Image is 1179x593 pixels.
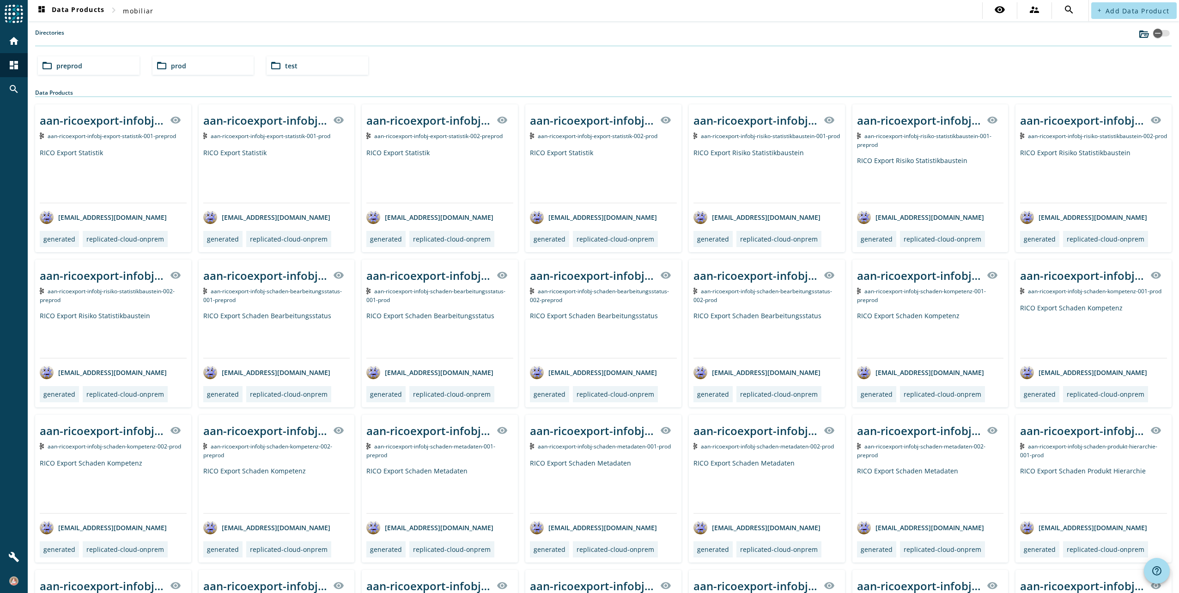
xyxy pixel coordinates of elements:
[660,580,671,591] mat-icon: visibility
[1028,132,1167,140] span: Kafka Topic: aan-ricoexport-infobj-risiko-statistikbaustein-002-prod
[40,288,44,294] img: Kafka Topic: aan-ricoexport-infobj-risiko-statistikbaustein-002-preprod
[285,61,298,70] span: test
[40,133,44,139] img: Kafka Topic: aan-ricoexport-infobj-export-statistik-001-preprod
[8,36,19,47] mat-icon: home
[42,60,53,71] mat-icon: folder_open
[1020,210,1147,224] div: [EMAIL_ADDRESS][DOMAIN_NAME]
[5,5,23,23] img: spoud-logo.svg
[108,5,119,16] mat-icon: chevron_right
[43,390,75,399] div: generated
[203,442,333,459] span: Kafka Topic: aan-ricoexport-infobj-schaden-kompetenz-002-preprod
[530,210,544,224] img: avatar
[1064,4,1075,15] mat-icon: search
[366,133,371,139] img: Kafka Topic: aan-ricoexport-infobj-export-statistik-002-preprod
[203,365,330,379] div: [EMAIL_ADDRESS][DOMAIN_NAME]
[861,390,893,399] div: generated
[530,520,657,534] div: [EMAIL_ADDRESS][DOMAIN_NAME]
[1020,133,1024,139] img: Kafka Topic: aan-ricoexport-infobj-risiko-statistikbaustein-002-prod
[366,520,493,534] div: [EMAIL_ADDRESS][DOMAIN_NAME]
[857,210,984,224] div: [EMAIL_ADDRESS][DOMAIN_NAME]
[1020,268,1145,283] div: aan-ricoexport-infobj-schaden-kompetenz-001-_stage_
[171,61,186,70] span: prod
[857,311,1004,358] div: RICO Export Schaden Kompetenz
[904,545,981,554] div: replicated-cloud-onprem
[211,132,330,140] span: Kafka Topic: aan-ricoexport-infobj-export-statistik-001-prod
[1020,520,1147,534] div: [EMAIL_ADDRESS][DOMAIN_NAME]
[693,288,698,294] img: Kafka Topic: aan-ricoexport-infobj-schaden-bearbeitungsstatus-002-prod
[1024,390,1056,399] div: generated
[203,148,350,203] div: RICO Export Statistik
[366,520,380,534] img: avatar
[1020,520,1034,534] img: avatar
[366,288,371,294] img: Kafka Topic: aan-ricoexport-infobj-schaden-bearbeitungsstatus-001-prod
[1150,580,1161,591] mat-icon: visibility
[1067,235,1144,243] div: replicated-cloud-onprem
[32,2,108,19] button: Data Products
[497,580,508,591] mat-icon: visibility
[1150,115,1161,126] mat-icon: visibility
[250,235,328,243] div: replicated-cloud-onprem
[43,545,75,554] div: generated
[333,425,344,436] mat-icon: visibility
[740,235,818,243] div: replicated-cloud-onprem
[8,60,19,71] mat-icon: dashboard
[697,545,729,554] div: generated
[538,442,671,450] span: Kafka Topic: aan-ricoexport-infobj-schaden-metadaten-001-prod
[40,459,187,513] div: RICO Export Schaden Kompetenz
[1020,442,1157,459] span: Kafka Topic: aan-ricoexport-infobj-schaden-produkt-hierarchie-001-prod
[366,148,513,203] div: RICO Export Statistik
[333,270,344,281] mat-icon: visibility
[207,545,239,554] div: generated
[56,61,82,70] span: preprod
[693,210,820,224] div: [EMAIL_ADDRESS][DOMAIN_NAME]
[35,89,1172,97] div: Data Products
[534,390,565,399] div: generated
[1020,365,1034,379] img: avatar
[701,442,834,450] span: Kafka Topic: aan-ricoexport-infobj-schaden-metadaten-002-prod
[43,235,75,243] div: generated
[693,459,840,513] div: RICO Export Schaden Metadaten
[207,235,239,243] div: generated
[857,132,992,149] span: Kafka Topic: aan-ricoexport-infobj-risiko-statistikbaustein-001-preprod
[740,390,818,399] div: replicated-cloud-onprem
[1020,443,1024,449] img: Kafka Topic: aan-ricoexport-infobj-schaden-produkt-hierarchie-001-prod
[701,132,840,140] span: Kafka Topic: aan-ricoexport-infobj-risiko-statistikbaustein-001-prod
[40,443,44,449] img: Kafka Topic: aan-ricoexport-infobj-schaden-kompetenz-002-prod
[40,423,164,438] div: aan-ricoexport-infobj-schaden-kompetenz-002-_stage_
[203,466,350,513] div: RICO Export Schaden Kompetenz
[1020,303,1167,358] div: RICO Export Schaden Kompetenz
[203,210,330,224] div: [EMAIL_ADDRESS][DOMAIN_NAME]
[857,268,982,283] div: aan-ricoexport-infobj-schaden-kompetenz-001-_stage_
[366,442,495,459] span: Kafka Topic: aan-ricoexport-infobj-schaden-metadaten-001-preprod
[530,268,655,283] div: aan-ricoexport-infobj-schaden-bearbeitungsstatus-002-_stage_
[366,268,491,283] div: aan-ricoexport-infobj-schaden-bearbeitungsstatus-001-_stage_
[861,545,893,554] div: generated
[497,270,508,281] mat-icon: visibility
[530,423,655,438] div: aan-ricoexport-infobj-schaden-metadaten-001-_stage_
[987,115,998,126] mat-icon: visibility
[366,466,513,513] div: RICO Export Schaden Metadaten
[857,156,1004,203] div: RICO Export Risiko Statistikbaustein
[577,390,654,399] div: replicated-cloud-onprem
[374,132,503,140] span: Kafka Topic: aan-ricoexport-infobj-export-statistik-002-preprod
[1020,210,1034,224] img: avatar
[366,443,371,449] img: Kafka Topic: aan-ricoexport-infobj-schaden-metadaten-001-preprod
[693,520,707,534] img: avatar
[207,390,239,399] div: generated
[660,270,671,281] mat-icon: visibility
[1028,287,1161,295] span: Kafka Topic: aan-ricoexport-infobj-schaden-kompetenz-001-prod
[36,5,104,16] span: Data Products
[40,287,175,304] span: Kafka Topic: aan-ricoexport-infobj-risiko-statistikbaustein-002-preprod
[370,235,402,243] div: generated
[660,115,671,126] mat-icon: visibility
[1024,545,1056,554] div: generated
[693,520,820,534] div: [EMAIL_ADDRESS][DOMAIN_NAME]
[987,425,998,436] mat-icon: visibility
[203,268,328,283] div: aan-ricoexport-infobj-schaden-bearbeitungsstatus-001-_stage_
[1091,2,1177,19] button: Add Data Product
[660,425,671,436] mat-icon: visibility
[534,235,565,243] div: generated
[693,365,707,379] img: avatar
[824,580,835,591] mat-icon: visibility
[530,210,657,224] div: [EMAIL_ADDRESS][DOMAIN_NAME]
